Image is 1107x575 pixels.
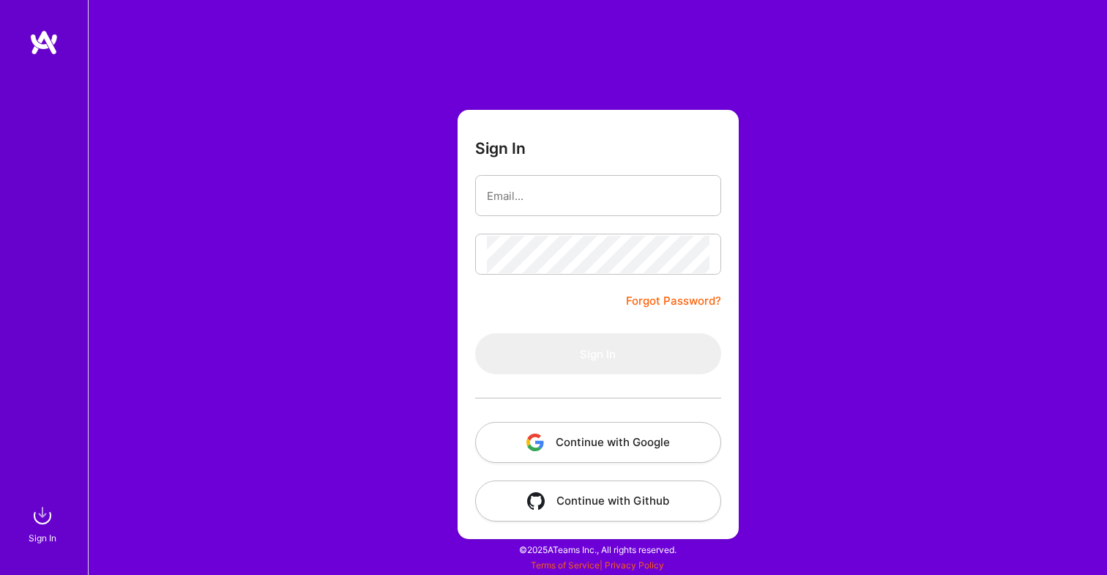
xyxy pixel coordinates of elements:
[29,29,59,56] img: logo
[626,292,721,310] a: Forgot Password?
[527,492,545,510] img: icon
[531,560,600,571] a: Terms of Service
[31,501,57,546] a: sign inSign In
[531,560,664,571] span: |
[28,501,57,530] img: sign in
[475,481,721,522] button: Continue with Github
[475,333,721,374] button: Sign In
[29,530,56,546] div: Sign In
[605,560,664,571] a: Privacy Policy
[487,177,709,215] input: Email...
[88,531,1107,568] div: © 2025 ATeams Inc., All rights reserved.
[475,139,526,157] h3: Sign In
[526,434,544,451] img: icon
[475,422,721,463] button: Continue with Google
